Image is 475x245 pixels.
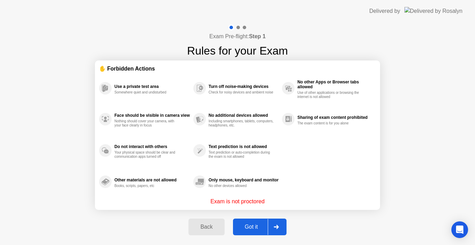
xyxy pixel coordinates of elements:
[114,144,190,149] div: Do not interact with others
[297,80,372,89] div: No other Apps or Browser tabs allowed
[209,32,266,41] h4: Exam Pre-flight:
[369,7,400,15] div: Delivered by
[249,33,266,39] b: Step 1
[209,90,274,95] div: Check for noisy devices and ambient noise
[114,184,180,188] div: Books, scripts, papers, etc
[209,84,279,89] div: Turn off noise-making devices
[209,119,274,128] div: Including smartphones, tablets, computers, headphones, etc.
[209,113,279,118] div: No additional devices allowed
[210,197,265,206] p: Exam is not proctored
[451,221,468,238] div: Open Intercom Messenger
[114,113,190,118] div: Face should be visible in camera view
[114,90,180,95] div: Somewhere quiet and undisturbed
[99,65,376,73] div: ✋ Forbidden Actions
[188,219,224,235] button: Back
[209,144,279,149] div: Text prediction is not allowed
[297,121,363,125] div: The exam content is for you alone
[114,84,190,89] div: Use a private test area
[209,184,274,188] div: No other devices allowed
[187,42,288,59] h1: Rules for your Exam
[235,224,268,230] div: Got it
[404,7,462,15] img: Delivered by Rosalyn
[114,119,180,128] div: Nothing should cover your camera, with your face clearly in focus
[114,150,180,159] div: Your physical space should be clear and communication apps turned off
[209,178,279,182] div: Only mouse, keyboard and monitor
[233,219,287,235] button: Got it
[297,115,372,120] div: Sharing of exam content prohibited
[297,91,363,99] div: Use of other applications or browsing the internet is not allowed
[114,178,190,182] div: Other materials are not allowed
[209,150,274,159] div: Text prediction or auto-completion during the exam is not allowed
[191,224,222,230] div: Back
